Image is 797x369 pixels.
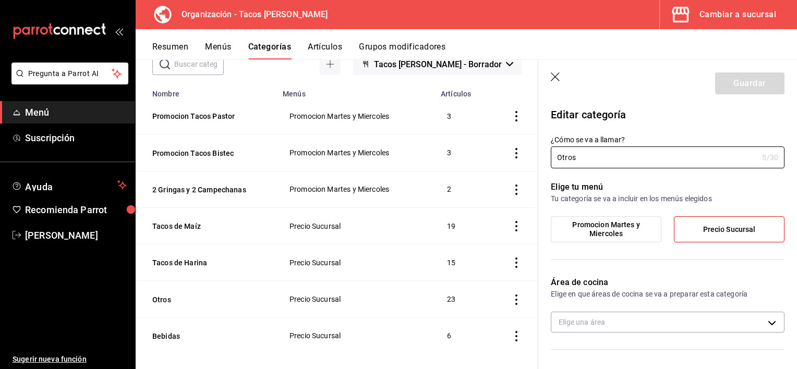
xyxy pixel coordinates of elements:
span: Promocion Martes y Miercoles [289,113,421,120]
button: actions [511,148,522,158]
button: Pregunta a Parrot AI [11,63,128,84]
td: 2 [434,171,488,207]
span: Sugerir nueva función [13,354,127,365]
button: actions [511,185,522,195]
div: Cambiar a sucursal [699,7,776,22]
button: Tacos de Maíz [152,221,257,231]
button: Tacos de Harina [152,257,257,268]
td: 19 [434,207,488,244]
th: Nombre [136,83,276,98]
p: Elige tu menú [551,181,784,193]
p: Editar categoría [551,107,784,122]
button: actions [511,111,522,121]
label: ¿Cómo se va a llamar? [551,136,784,143]
td: 6 [434,317,488,354]
span: Elige una área [559,318,605,326]
td: 23 [434,281,488,317]
span: Precio Sucursal [703,225,756,234]
button: Promocion Tacos Pastor [152,111,257,121]
button: Promocion Tacos Bistec [152,148,257,158]
th: Artículos [434,83,488,98]
p: Área de cocina [551,276,784,289]
span: Promocion Martes y Miercoles [289,149,421,156]
td: 3 [434,98,488,134]
span: Tacos [PERSON_NAME] - Borrador [374,59,502,69]
span: [PERSON_NAME] [25,228,127,242]
button: Resumen [152,42,188,59]
button: actions [511,294,522,305]
button: Artículos [308,42,342,59]
button: Tacos [PERSON_NAME] - Borrador [353,53,522,75]
button: Bebidas [152,331,257,341]
p: Elige en que áreas de cocina se va a preparar esta categoría [551,289,784,299]
td: 15 [434,244,488,281]
span: Pregunta a Parrot AI [28,68,112,79]
button: Categorías [248,42,292,59]
table: categoriesTable [136,83,538,354]
button: 2 Gringas y 2 Campechanas [152,185,257,195]
button: actions [511,257,522,268]
span: Precio Sucursal [289,296,421,303]
span: Precio Sucursal [289,259,421,266]
span: Precio Sucursal [289,332,421,339]
button: Otros [152,294,257,305]
input: Buscar categoría [174,54,224,75]
td: 3 [434,134,488,171]
span: Promocion Martes y Miercoles [559,220,654,238]
button: actions [511,221,522,231]
button: open_drawer_menu [115,27,123,35]
span: Precio Sucursal [289,223,421,230]
span: Promocion Martes y Miercoles [289,186,421,193]
span: Ayuda [25,179,113,191]
span: Suscripción [25,131,127,145]
button: actions [511,331,522,341]
button: Grupos modificadores [359,42,445,59]
span: Menú [25,105,127,119]
p: Tu categoría se va a incluir en los menús elegidos [551,193,784,204]
div: navigation tabs [152,42,797,59]
div: 5 /30 [762,152,778,163]
button: Menús [205,42,231,59]
a: Pregunta a Parrot AI [7,76,128,87]
span: Recomienda Parrot [25,203,127,217]
th: Menús [276,83,434,98]
h3: Organización - Tacos [PERSON_NAME] [173,8,328,21]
